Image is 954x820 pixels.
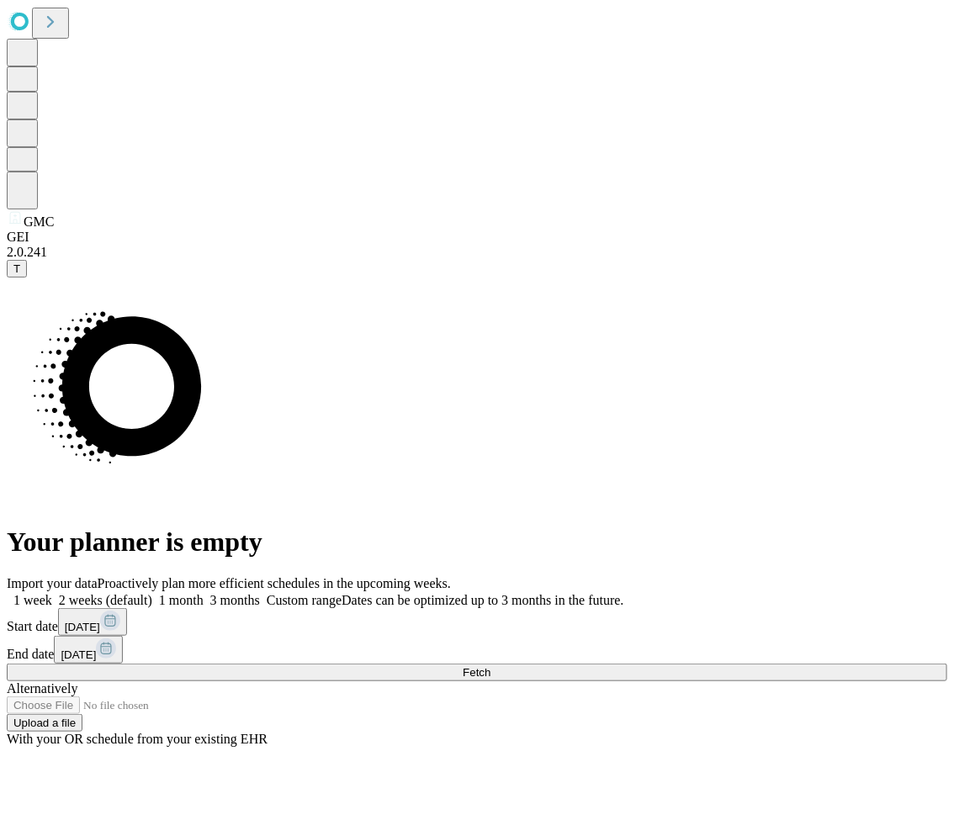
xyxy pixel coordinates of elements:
span: [DATE] [65,621,100,633]
span: 3 months [210,593,260,607]
span: 1 week [13,593,52,607]
span: With your OR schedule from your existing EHR [7,732,268,746]
span: Alternatively [7,681,77,696]
button: [DATE] [54,636,123,664]
button: [DATE] [58,608,127,636]
span: Import your data [7,576,98,590]
div: 2.0.241 [7,245,947,260]
span: GMC [24,214,54,229]
span: Dates can be optimized up to 3 months in the future. [342,593,623,607]
h1: Your planner is empty [7,526,947,558]
span: 2 weeks (default) [59,593,152,607]
span: Fetch [463,666,490,679]
button: T [7,260,27,278]
span: [DATE] [61,648,96,661]
div: Start date [7,608,947,636]
button: Fetch [7,664,947,681]
button: Upload a file [7,714,82,732]
div: GEI [7,230,947,245]
span: 1 month [159,593,204,607]
span: Custom range [267,593,342,607]
div: End date [7,636,947,664]
span: T [13,262,20,275]
span: Proactively plan more efficient schedules in the upcoming weeks. [98,576,451,590]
